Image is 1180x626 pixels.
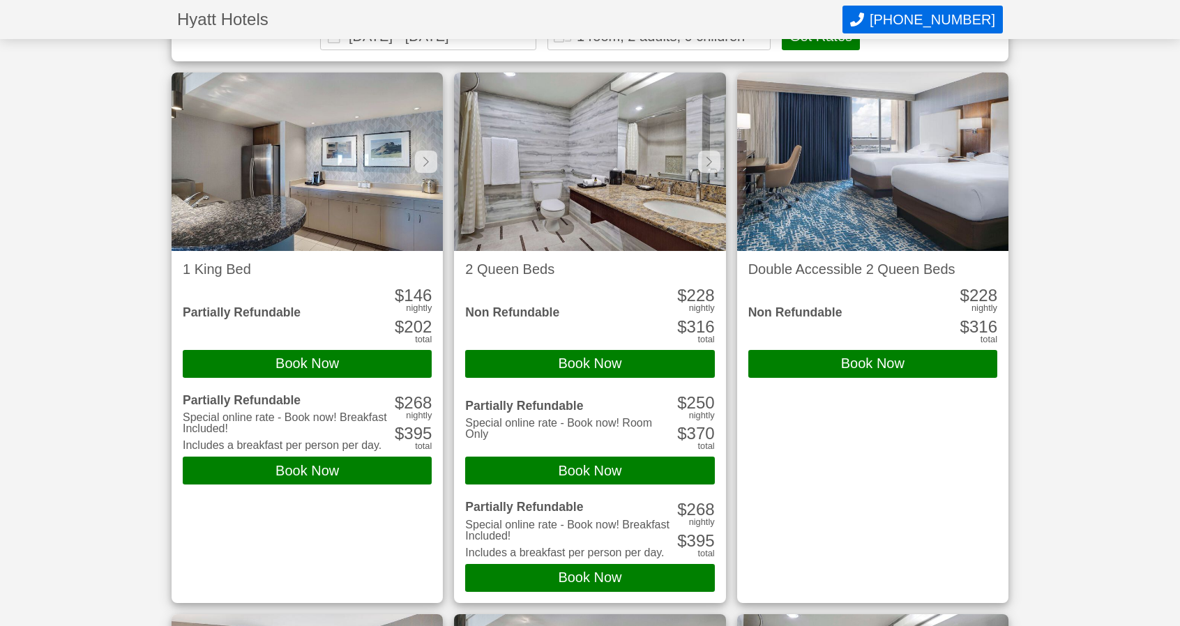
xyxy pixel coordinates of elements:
div: 228 [677,287,714,304]
div: Partially Refundable [465,501,674,514]
li: Includes a breakfast per person per day. [183,440,392,451]
span: $ [960,317,969,336]
img: Double Accessible 2 Queen Beds [737,72,1008,251]
div: nightly [971,304,997,313]
span: $ [677,531,686,550]
div: total [697,549,714,558]
div: Special online rate - Book now! Breakfast Included! [183,412,392,434]
button: Call [842,6,1003,33]
div: Partially Refundable [465,400,674,413]
div: total [697,335,714,344]
span: $ [677,500,686,519]
div: 268 [395,395,432,411]
div: nightly [689,304,715,313]
div: Special online rate - Book now! Breakfast Included! [465,519,674,542]
div: Partially Refundable [183,307,301,319]
div: 268 [677,501,714,518]
div: 202 [395,319,432,335]
span: [PHONE_NUMBER] [870,12,995,28]
h2: 2 Queen Beds [465,262,714,276]
button: Book Now [465,350,714,378]
div: Partially Refundable [183,395,392,407]
button: Book Now [465,564,714,592]
div: nightly [689,518,715,527]
div: 146 [395,287,432,304]
span: $ [395,286,404,305]
button: Book Now [183,457,432,484]
div: 228 [960,287,997,304]
div: nightly [406,411,432,420]
span: $ [677,317,686,336]
div: 370 [677,425,714,442]
div: nightly [406,304,432,313]
h2: Double Accessible 2 Queen Beds [748,262,997,276]
img: 2 Queen Beds [454,72,725,251]
span: $ [395,393,404,412]
div: Non Refundable [748,307,842,319]
div: Special online rate - Book now! Room Only [465,418,674,440]
div: 316 [677,319,714,335]
img: 1 King Bed [172,72,443,251]
div: 316 [960,319,997,335]
span: $ [395,424,404,443]
div: 250 [677,395,714,411]
span: $ [960,286,969,305]
li: Includes a breakfast per person per day. [465,547,674,558]
div: Non Refundable [465,307,559,319]
span: $ [395,317,404,336]
div: nightly [689,411,715,420]
div: total [697,442,714,451]
div: total [415,442,432,451]
div: total [415,335,432,344]
h1: Hyatt Hotels [177,11,842,28]
div: 395 [395,425,432,442]
h2: 1 King Bed [183,262,432,276]
button: Book Now [183,350,432,378]
div: total [981,335,997,344]
span: $ [677,286,686,305]
button: Book Now [465,457,714,484]
span: $ [677,393,686,412]
button: Book Now [748,350,997,378]
div: 395 [677,533,714,549]
span: $ [677,424,686,443]
div: 1 room, 2 adults, 0 children [577,29,745,43]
